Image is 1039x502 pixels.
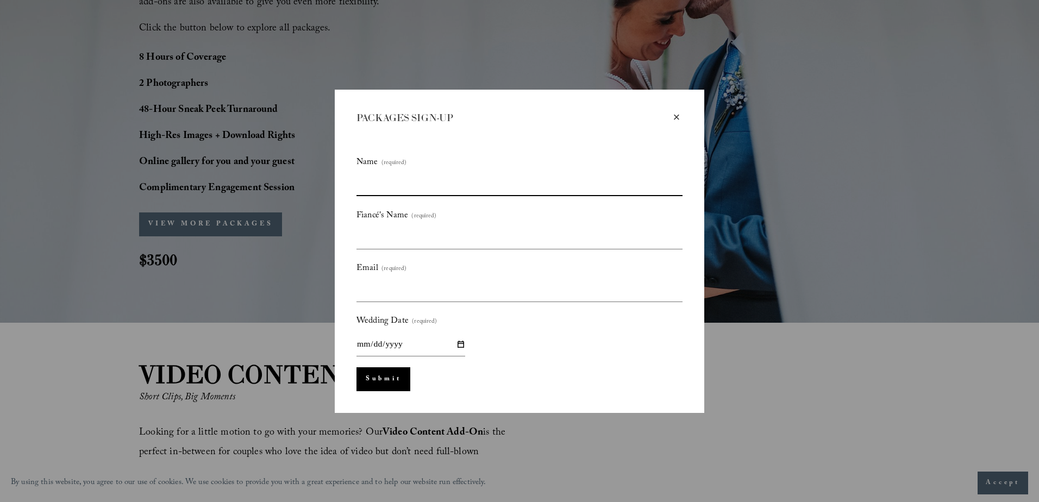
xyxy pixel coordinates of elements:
span: (required) [411,211,436,223]
button: Submit [356,367,410,391]
span: Fiancé's Name [356,208,408,224]
div: Close [671,111,683,123]
div: PACKAGES SIGN-UP [356,111,671,125]
span: (required) [412,316,437,328]
span: Name [356,154,378,171]
span: Wedding Date [356,313,409,330]
span: (required) [381,158,406,170]
span: (required) [381,263,406,275]
span: Email [356,260,378,277]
